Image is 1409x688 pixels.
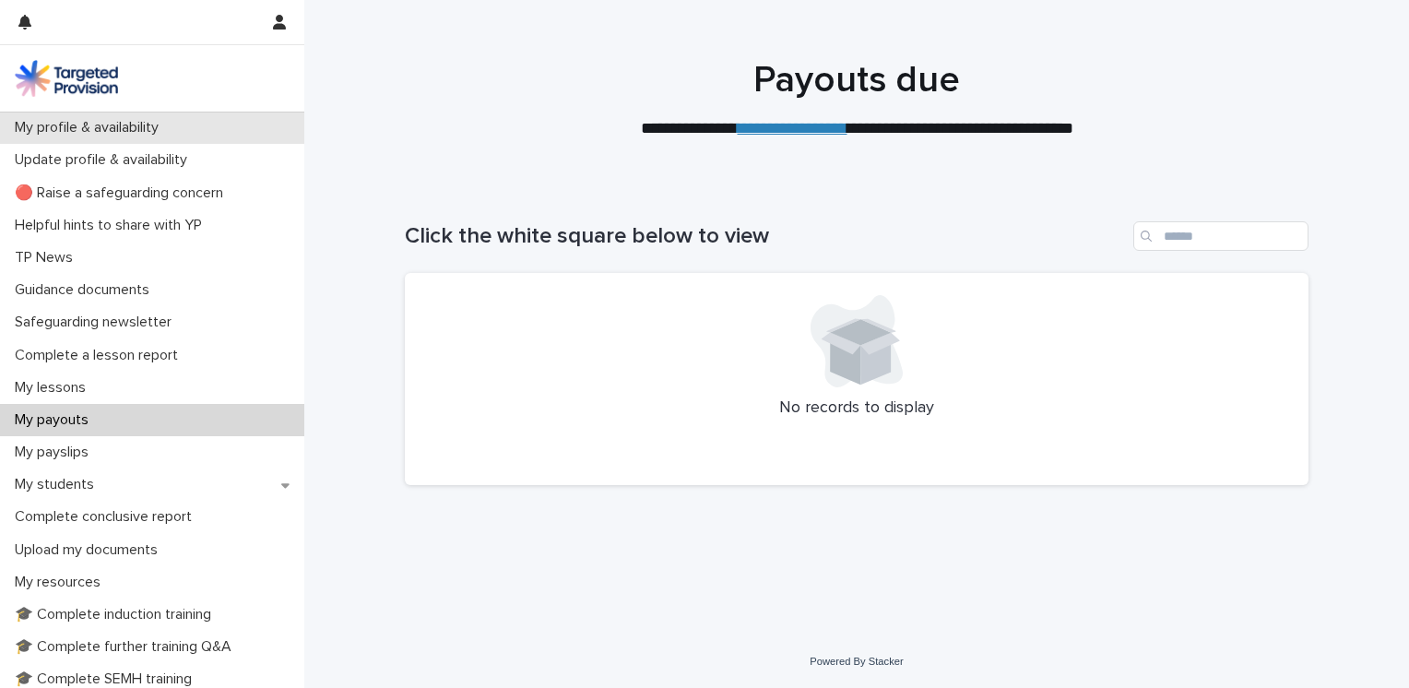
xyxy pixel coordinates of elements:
[427,398,1286,419] p: No records to display
[7,508,207,526] p: Complete conclusive report
[7,119,173,136] p: My profile & availability
[7,347,193,364] p: Complete a lesson report
[7,411,103,429] p: My payouts
[810,656,903,667] a: Powered By Stacker
[7,476,109,493] p: My students
[1133,221,1308,251] input: Search
[15,60,118,97] img: M5nRWzHhSzIhMunXDL62
[7,184,238,202] p: 🔴 Raise a safeguarding concern
[7,281,164,299] p: Guidance documents
[7,574,115,591] p: My resources
[7,444,103,461] p: My payslips
[405,223,1126,250] h1: Click the white square below to view
[7,670,207,688] p: 🎓 Complete SEMH training
[7,151,202,169] p: Update profile & availability
[7,379,101,397] p: My lessons
[7,314,186,331] p: Safeguarding newsletter
[7,541,172,559] p: Upload my documents
[7,606,226,623] p: 🎓 Complete induction training
[7,217,217,234] p: Helpful hints to share with YP
[405,58,1308,102] h1: Payouts due
[7,638,246,656] p: 🎓 Complete further training Q&A
[7,249,88,267] p: TP News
